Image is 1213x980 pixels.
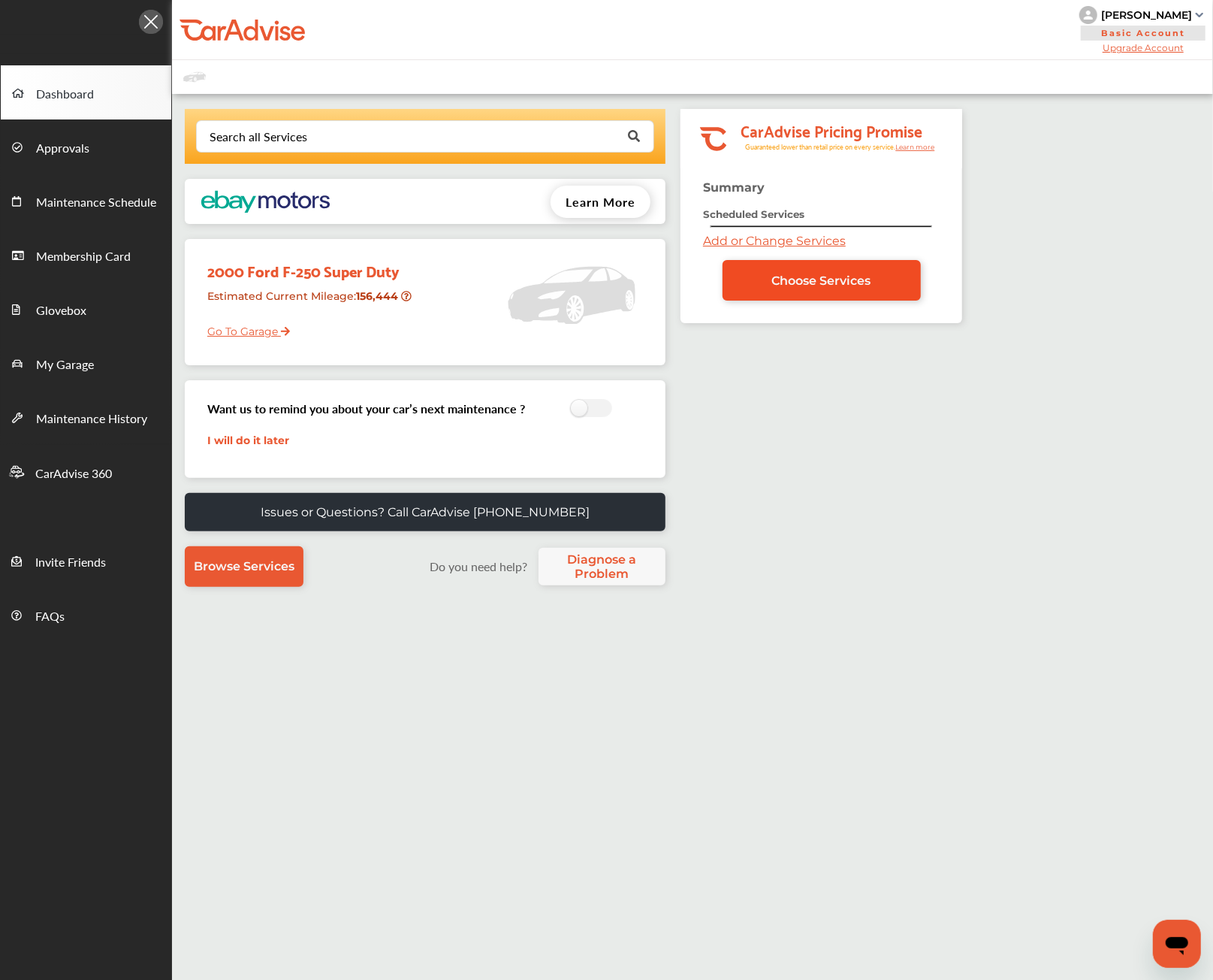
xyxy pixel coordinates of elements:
[185,493,665,531] a: Issues or Questions? Call CarAdvise [PHONE_NUMBER]
[1,119,171,174] a: Approvals
[1,390,171,444] a: Maintenance History
[196,247,416,283] div: 2000 Ford F-250 Super Duty
[36,247,131,267] span: Membership Card
[423,558,535,575] label: Do you need help?
[36,139,89,159] span: Approvals
[772,274,871,288] span: Choose Services
[36,301,86,321] span: Glovebox
[1196,13,1203,17] img: sCxJUJ+qAmfqhQGDUl18vwLg4ZYJ6CxN7XmbOMBAAAAAElFTkSuQmCC
[539,548,665,585] a: Diagnose a Problem
[745,142,895,152] tspan: Guaranteed lower than retail price on every service.
[139,10,163,34] img: Icon.5fd9dcc7.svg
[1079,42,1207,53] span: Upgrade Account
[1,65,171,119] a: Dashboard
[35,553,106,573] span: Invite Friends
[566,193,635,210] span: Learn More
[35,464,112,484] span: CarAdvise 360
[1153,920,1201,968] iframe: Button to launch messaging window
[1,336,171,390] a: My Garage
[35,607,65,627] span: FAQs
[196,313,290,342] a: Go To Garage
[183,68,206,86] img: placeholder_car.fcab19be.svg
[207,434,289,447] a: I will do it later
[1,282,171,336] a: Glovebox
[196,283,416,322] div: Estimated Current Mileage :
[703,208,804,220] strong: Scheduled Services
[36,410,147,429] span: Maintenance History
[1,228,171,282] a: Membership Card
[723,260,921,301] a: Choose Services
[895,143,935,151] tspan: Learn more
[546,552,658,581] span: Diagnose a Problem
[703,180,765,195] strong: Summary
[356,289,401,303] strong: 156,444
[1101,8,1192,22] div: [PERSON_NAME]
[261,505,590,519] p: Issues or Questions? Call CarAdvise [PHONE_NUMBER]
[1081,26,1205,41] span: Basic Account
[1,174,171,228] a: Maintenance Schedule
[36,193,156,213] span: Maintenance Schedule
[210,131,307,143] div: Search all Services
[741,116,922,144] tspan: CarAdvise Pricing Promise
[207,400,525,417] h3: Want us to remind you about your car’s next maintenance ?
[1079,6,1097,24] img: knH8PDtVvWoAbQRylUukY18CTiRevjo20fAtgn5MLBQj4uumYvk2MzTtcAIzfGAtb1XOLVMAvhLuqoNAbL4reqehy0jehNKdM...
[703,234,846,248] a: Add or Change Services
[194,559,294,573] span: Browse Services
[508,247,635,344] img: placeholder_car.5a1ece94.svg
[36,85,94,104] span: Dashboard
[185,546,303,587] a: Browse Services
[36,355,94,375] span: My Garage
